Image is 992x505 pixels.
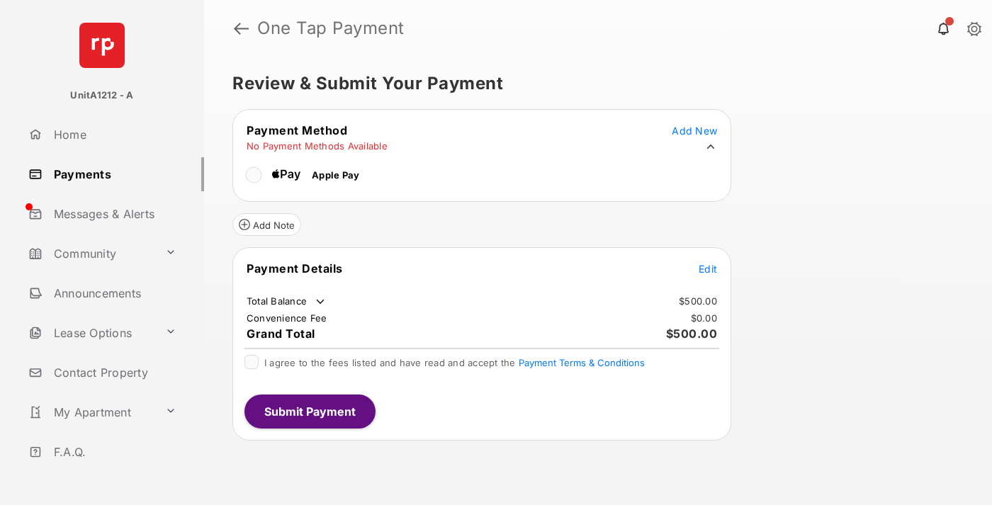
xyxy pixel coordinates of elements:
[246,140,388,152] td: No Payment Methods Available
[699,263,717,275] span: Edit
[79,23,125,68] img: svg+xml;base64,PHN2ZyB4bWxucz0iaHR0cDovL3d3dy53My5vcmcvMjAwMC9zdmciIHdpZHRoPSI2NCIgaGVpZ2h0PSI2NC...
[672,125,717,137] span: Add New
[247,327,315,341] span: Grand Total
[247,261,343,276] span: Payment Details
[23,197,204,231] a: Messages & Alerts
[23,237,159,271] a: Community
[672,123,717,137] button: Add New
[23,157,204,191] a: Payments
[678,295,718,307] td: $500.00
[699,261,717,276] button: Edit
[232,213,301,236] button: Add Note
[666,327,718,341] span: $500.00
[690,312,718,324] td: $0.00
[23,316,159,350] a: Lease Options
[244,395,376,429] button: Submit Payment
[312,169,359,181] span: Apple Pay
[519,357,645,368] button: I agree to the fees listed and have read and accept the
[23,395,159,429] a: My Apartment
[23,356,204,390] a: Contact Property
[232,75,952,92] h5: Review & Submit Your Payment
[70,89,133,103] p: UnitA1212 - A
[23,118,204,152] a: Home
[257,20,405,37] strong: One Tap Payment
[246,312,328,324] td: Convenience Fee
[247,123,347,137] span: Payment Method
[23,435,204,469] a: F.A.Q.
[246,295,327,309] td: Total Balance
[23,276,204,310] a: Announcements
[264,357,645,368] span: I agree to the fees listed and have read and accept the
